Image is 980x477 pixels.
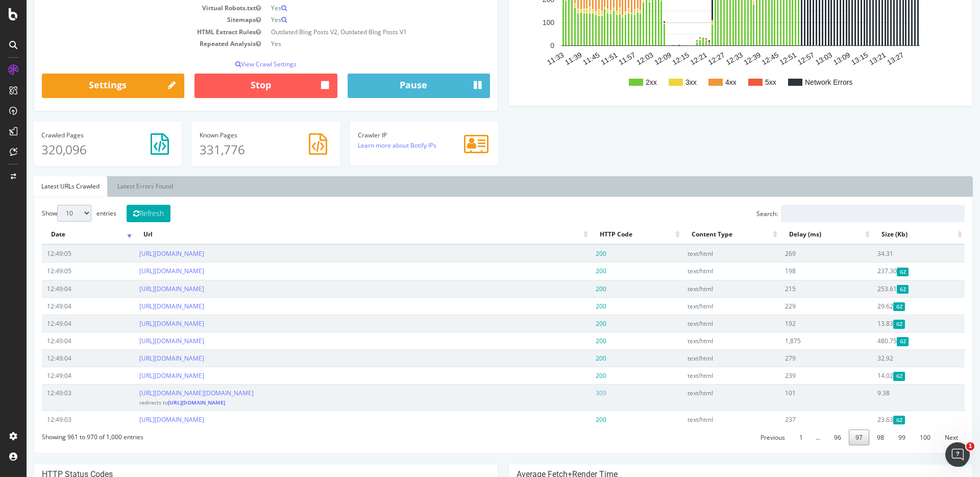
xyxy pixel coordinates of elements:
td: 101 [753,384,846,410]
a: 97 [822,430,843,445]
td: 480.75 [846,332,938,349]
td: 279 [753,349,846,367]
text: 5xx [739,78,750,86]
text: 11:39 [537,51,557,66]
td: 12:49:05 [15,245,108,262]
td: 9.38 [846,384,938,410]
small: redirects to [113,399,199,406]
td: 13.83 [846,315,938,332]
span: 200 [569,354,580,363]
td: text/html [656,411,753,428]
td: text/html [656,315,753,332]
span: 200 [569,319,580,328]
label: Search: [730,205,938,222]
a: [URL][DOMAIN_NAME] [141,399,199,406]
span: Gzipped Content [870,285,882,294]
span: Gzipped Content [870,337,882,346]
td: 237.30 [846,262,938,279]
td: text/html [656,332,753,349]
th: Delay (ms): activate to sort column ascending [753,225,846,245]
p: 331,776 [173,141,306,158]
text: 11:33 [519,51,539,66]
td: 269 [753,245,846,262]
td: HTML Extract Rules [15,26,239,38]
td: Yes [239,38,463,50]
th: Date: activate to sort column ascending [15,225,108,245]
td: Yes [239,14,463,26]
text: 13:21 [841,51,861,66]
td: 215 [753,280,846,297]
text: 2xx [619,78,630,86]
td: 29.62 [846,297,938,315]
h4: Crawler IP [331,132,464,138]
td: Yes [239,2,463,14]
text: Network Errors [778,78,826,86]
td: Repeated Analysis [15,38,239,50]
a: 98 [844,430,864,445]
h4: Pages Crawled [15,132,148,138]
span: 309 [569,389,580,397]
text: 12:33 [698,51,718,66]
td: 14.02 [846,367,938,384]
span: 200 [569,371,580,380]
a: [URL][DOMAIN_NAME] [113,284,178,293]
text: 0 [524,42,528,50]
text: 12:09 [626,51,646,66]
text: 12:03 [608,51,628,66]
text: 12:45 [734,51,754,66]
input: Search: [754,205,938,222]
td: text/html [656,297,753,315]
td: 12:49:04 [15,332,108,349]
td: 32.92 [846,349,938,367]
a: [URL][DOMAIN_NAME] [113,249,178,258]
td: 239 [753,367,846,384]
td: Virtual Robots.txt [15,2,239,14]
a: [URL][DOMAIN_NAME] [113,267,178,275]
span: 200 [569,284,580,293]
span: … [783,433,800,442]
td: 23.63 [846,411,938,428]
label: Show entries [15,205,90,222]
td: 12:49:04 [15,367,108,384]
td: 237 [753,411,846,428]
span: Gzipped Content [867,320,878,328]
text: 11:57 [591,51,610,66]
button: Pause [321,74,463,98]
td: 12:49:04 [15,280,108,297]
th: HTTP Code: activate to sort column ascending [564,225,656,245]
td: 12:49:04 [15,315,108,332]
td: text/html [656,367,753,384]
text: 12:57 [770,51,790,66]
a: 1 [766,430,783,445]
a: 100 [887,430,911,445]
td: text/html [656,262,753,279]
a: [URL][DOMAIN_NAME] [113,337,178,345]
span: 200 [569,302,580,311]
p: 320,096 [15,141,148,158]
td: 253.61 [846,280,938,297]
text: 3xx [659,78,670,86]
th: Size (Kb): activate to sort column ascending [846,225,938,245]
th: Content Type: activate to sort column ascending [656,225,753,245]
td: 198 [753,262,846,279]
a: Settings [15,74,158,98]
span: 200 [569,267,580,275]
td: text/html [656,280,753,297]
span: 1 [966,442,974,450]
text: 12:15 [644,51,664,66]
text: 13:09 [805,51,825,66]
text: 12:27 [680,51,700,66]
a: Next [912,430,938,445]
th: Url: activate to sort column ascending [108,225,564,245]
span: Gzipped Content [867,302,878,311]
a: Latest URLs Crawled [7,176,81,197]
td: Sitemaps [15,14,239,26]
text: 12:21 [662,51,682,66]
h4: Pages Known [173,132,306,138]
td: 192 [753,315,846,332]
button: Stop [168,74,310,98]
p: View Crawl Settings [15,60,463,68]
a: [URL][DOMAIN_NAME] [113,371,178,380]
td: 229 [753,297,846,315]
td: 34.31 [846,245,938,262]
